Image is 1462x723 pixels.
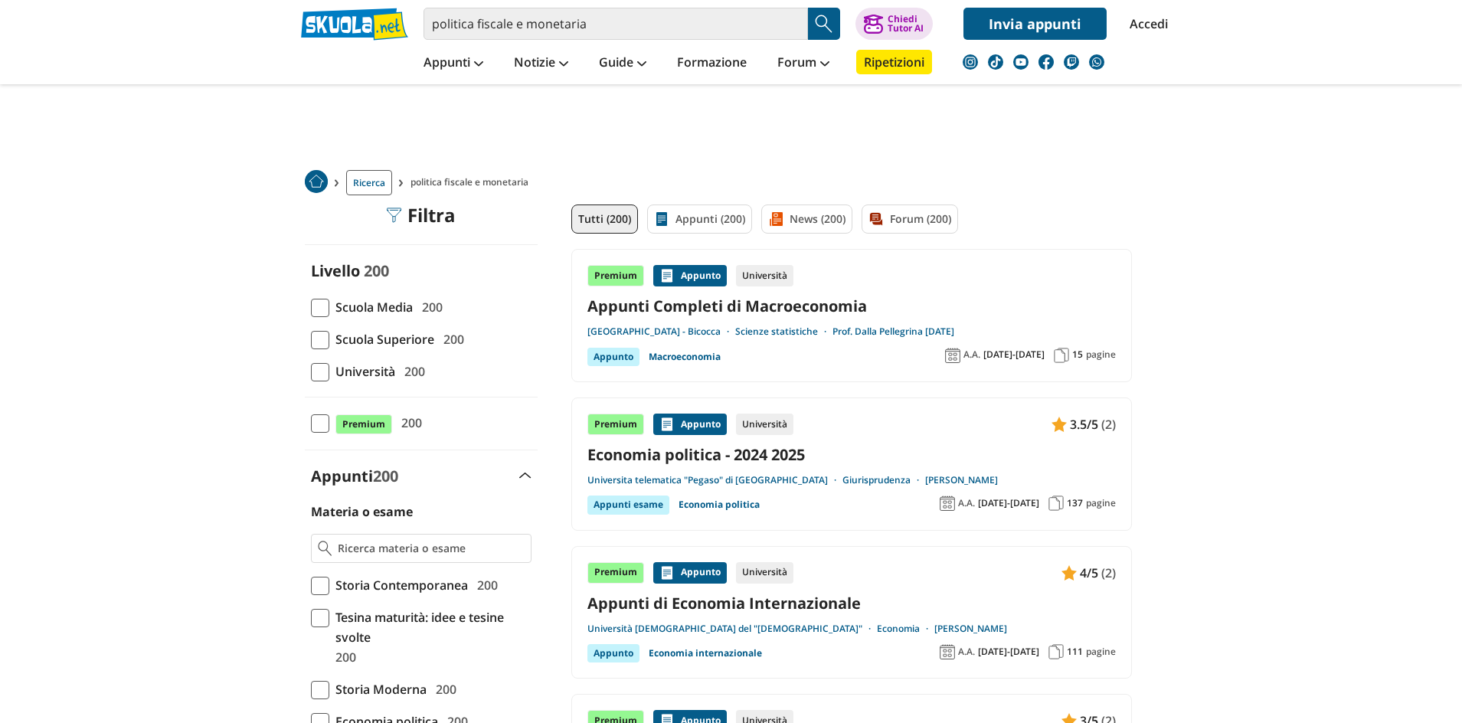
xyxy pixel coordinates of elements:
[1080,563,1098,583] span: 4/5
[647,204,752,234] a: Appunti (200)
[335,414,392,434] span: Premium
[654,211,669,227] img: Appunti filtro contenuto
[386,204,456,226] div: Filtra
[1101,563,1116,583] span: (2)
[735,326,832,338] a: Scienze statistiche
[983,348,1045,361] span: [DATE]-[DATE]
[813,12,836,35] img: Cerca appunti, riassunti o versioni
[329,679,427,699] span: Storia Moderna
[1089,54,1104,70] img: WhatsApp
[587,265,644,286] div: Premium
[868,211,884,227] img: Forum filtro contenuto
[587,296,1116,316] a: Appunti Completi di Macroeconomia
[1048,644,1064,659] img: Pagine
[386,208,401,223] img: Filtra filtri mobile
[430,679,456,699] span: 200
[877,623,934,635] a: Economia
[346,170,392,195] a: Ricerca
[1086,497,1116,509] span: pagine
[736,265,793,286] div: Università
[305,170,328,193] img: Home
[940,644,955,659] img: Anno accademico
[736,562,793,584] div: Università
[653,414,727,435] div: Appunto
[1070,414,1098,434] span: 3.5/5
[338,541,524,556] input: Ricerca materia o esame
[862,204,958,234] a: Forum (200)
[1054,348,1069,363] img: Pagine
[410,170,535,195] span: politica fiscale e monetaria
[945,348,960,363] img: Anno accademico
[587,444,1116,465] a: Economia politica - 2024 2025
[1038,54,1054,70] img: facebook
[395,413,422,433] span: 200
[595,50,650,77] a: Guide
[510,50,572,77] a: Notizie
[398,361,425,381] span: 200
[437,329,464,349] span: 200
[587,326,735,338] a: [GEOGRAPHIC_DATA] - Bicocca
[1130,8,1162,40] a: Accedi
[519,473,531,479] img: Apri e chiudi sezione
[925,474,998,486] a: [PERSON_NAME]
[471,575,498,595] span: 200
[587,562,644,584] div: Premium
[963,348,980,361] span: A.A.
[940,496,955,511] img: Anno accademico
[373,466,398,486] span: 200
[329,575,468,595] span: Storia Contemporanea
[571,204,638,234] a: Tutti (200)
[888,15,924,33] div: Chiedi Tutor AI
[649,348,721,366] a: Macroeconomia
[958,497,975,509] span: A.A.
[649,644,762,662] a: Economia internazionale
[963,8,1107,40] a: Invia appunti
[587,474,842,486] a: Universita telematica "Pegaso" di [GEOGRAPHIC_DATA]
[659,565,675,581] img: Appunti contenuto
[679,496,760,514] a: Economia politica
[305,170,328,195] a: Home
[978,497,1039,509] span: [DATE]-[DATE]
[659,268,675,283] img: Appunti contenuto
[364,260,389,281] span: 200
[832,326,954,338] a: Prof. Dalla Pellegrina [DATE]
[424,8,808,40] input: Cerca appunti, riassunti o versioni
[1067,497,1083,509] span: 137
[329,297,413,317] span: Scuola Media
[329,607,531,647] span: Tesina maturità: idee e tesine svolte
[329,647,356,667] span: 200
[653,562,727,584] div: Appunto
[416,297,443,317] span: 200
[978,646,1039,658] span: [DATE]-[DATE]
[934,623,1007,635] a: [PERSON_NAME]
[1086,646,1116,658] span: pagine
[587,623,877,635] a: Università [DEMOGRAPHIC_DATA] del "[DEMOGRAPHIC_DATA]"
[963,54,978,70] img: instagram
[587,348,639,366] div: Appunto
[587,593,1116,613] a: Appunti di Economia Internazionale
[855,8,933,40] button: ChiediTutor AI
[1067,646,1083,658] span: 111
[736,414,793,435] div: Università
[1048,496,1064,511] img: Pagine
[1064,54,1079,70] img: twitch
[587,496,669,514] div: Appunti esame
[774,50,833,77] a: Forum
[420,50,487,77] a: Appunti
[768,211,783,227] img: News filtro contenuto
[808,8,840,40] button: Search Button
[856,50,932,74] a: Ripetizioni
[1072,348,1083,361] span: 15
[318,541,332,556] img: Ricerca materia o esame
[587,644,639,662] div: Appunto
[988,54,1003,70] img: tiktok
[842,474,925,486] a: Giurisprudenza
[311,466,398,486] label: Appunti
[311,260,360,281] label: Livello
[587,414,644,435] div: Premium
[1101,414,1116,434] span: (2)
[311,503,413,520] label: Materia o esame
[673,50,751,77] a: Formazione
[653,265,727,286] div: Appunto
[1086,348,1116,361] span: pagine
